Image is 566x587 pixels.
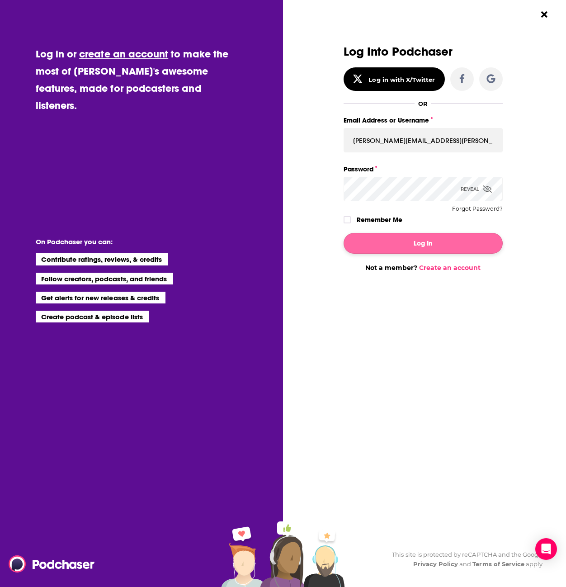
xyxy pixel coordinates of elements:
[461,177,492,201] div: Reveal
[344,163,503,175] label: Password
[344,114,503,126] label: Email Address or Username
[344,233,503,254] button: Log In
[344,128,503,152] input: Email Address or Username
[368,76,435,83] div: Log in with X/Twitter
[36,292,165,303] li: Get alerts for new releases & credits
[36,273,174,284] li: Follow creators, podcasts, and friends
[9,555,88,573] a: Podchaser - Follow, Share and Rate Podcasts
[385,550,544,569] div: This site is protected by reCAPTCHA and the Google and apply.
[413,560,458,568] a: Privacy Policy
[535,538,557,560] div: Open Intercom Messenger
[36,237,217,246] li: On Podchaser you can:
[357,214,402,226] label: Remember Me
[36,311,149,322] li: Create podcast & episode lists
[418,100,428,107] div: OR
[344,67,445,91] button: Log in with X/Twitter
[9,555,95,573] img: Podchaser - Follow, Share and Rate Podcasts
[419,264,481,272] a: Create an account
[344,45,503,58] h3: Log Into Podchaser
[344,264,503,272] div: Not a member?
[452,206,503,212] button: Forgot Password?
[36,253,169,265] li: Contribute ratings, reviews, & credits
[79,47,168,60] a: create an account
[536,6,553,23] button: Close Button
[472,560,524,568] a: Terms of Service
